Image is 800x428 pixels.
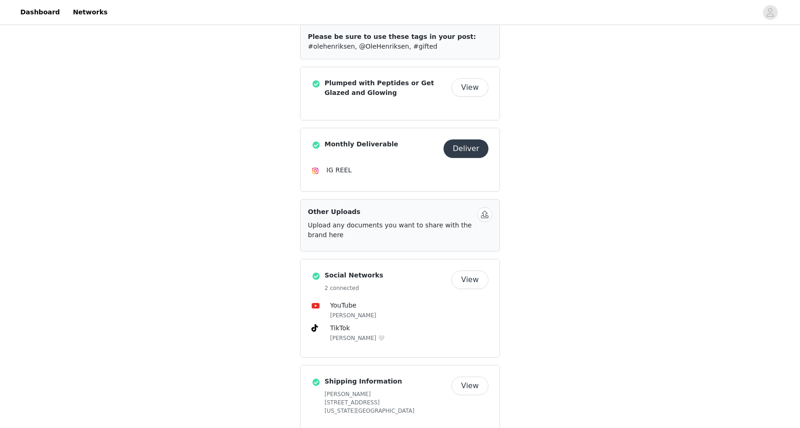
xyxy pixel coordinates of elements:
[300,128,500,192] div: Monthly Deliverable
[15,2,65,23] a: Dashboard
[451,78,488,97] button: View
[330,334,488,342] h5: [PERSON_NAME] 🤍
[326,166,352,174] span: IG REEL
[451,84,488,91] a: View
[451,377,488,395] button: View
[300,259,500,358] div: Social Networks
[766,5,775,20] div: avatar
[330,301,488,310] h4: YouTube
[325,285,359,291] span: 2 connected
[308,33,476,40] span: Please be sure to use these tags in your post:
[444,145,488,152] a: Deliver
[300,67,500,120] div: Plumped with Peptides or Get Glazed and Glowing
[444,139,488,158] button: Deliver
[451,277,488,283] a: View
[325,271,448,280] h4: Social Networks
[330,311,488,320] h5: [PERSON_NAME]
[67,2,113,23] a: Networks
[308,207,474,217] h4: Other Uploads
[325,377,448,386] h4: Shipping Information
[325,390,448,415] h5: [PERSON_NAME] [STREET_ADDRESS] [US_STATE][GEOGRAPHIC_DATA]
[325,139,440,149] h4: Monthly Deliverable
[451,271,488,289] button: View
[312,167,319,175] img: Instagram Icon
[451,383,488,390] a: View
[325,78,448,98] h4: Plumped with Peptides or Get Glazed and Glowing
[330,323,488,333] h4: TikTok
[308,43,437,50] span: #olehenriksen, @OleHenriksen, #gifted
[308,221,472,239] span: Upload any documents you want to share with the brand here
